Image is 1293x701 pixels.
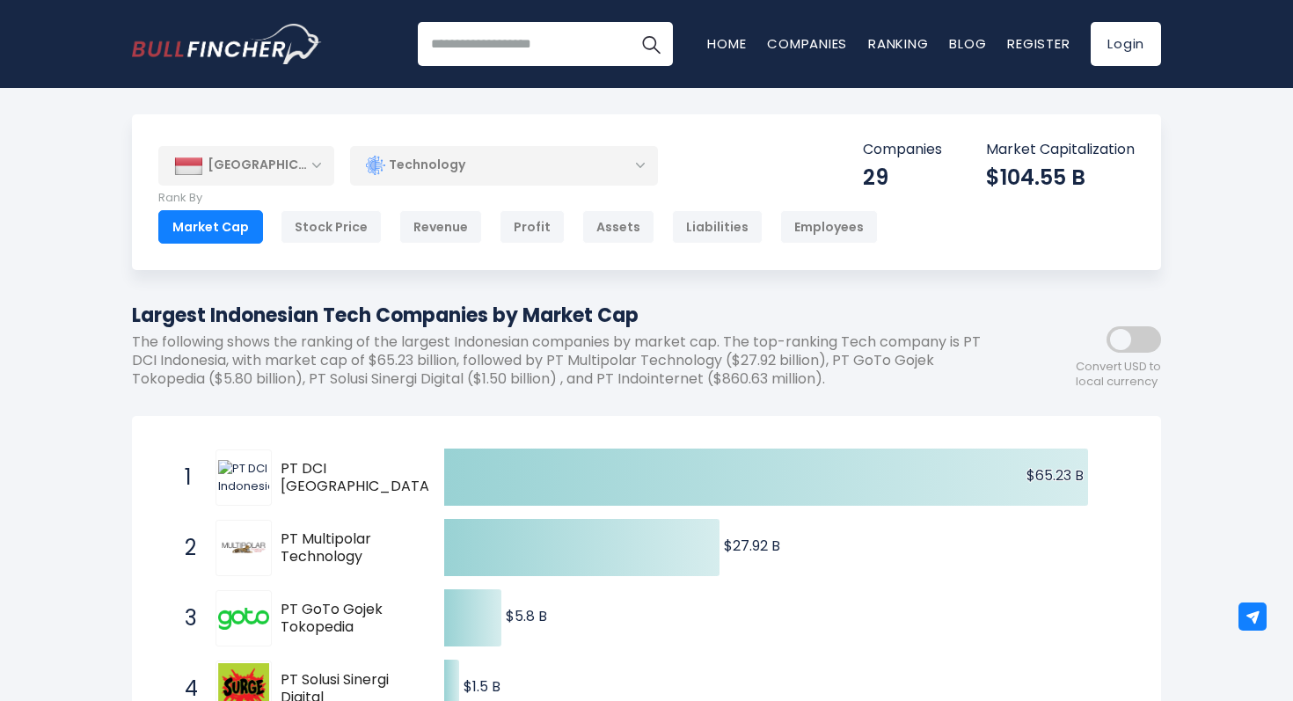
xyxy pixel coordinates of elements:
text: $1.5 B [464,676,500,697]
a: Companies [767,34,847,53]
p: Market Capitalization [986,141,1135,159]
span: PT Multipolar Technology [281,530,413,567]
text: $27.92 B [724,536,780,556]
a: Login [1091,22,1161,66]
span: PT DCI [GEOGRAPHIC_DATA] [281,460,435,497]
button: Search [629,22,673,66]
div: Profit [500,210,565,244]
div: Technology [350,145,658,186]
div: Market Cap [158,210,263,244]
text: $5.8 B [506,606,547,626]
span: PT GoTo Gojek Tokopedia [281,601,413,638]
img: PT GoTo Gojek Tokopedia [218,608,269,629]
a: Go to homepage [132,24,321,64]
span: 3 [176,603,194,633]
a: Home [707,34,746,53]
span: Convert USD to local currency [1076,360,1161,390]
p: Companies [863,141,942,159]
div: Liabilities [672,210,763,244]
div: [GEOGRAPHIC_DATA] [158,146,334,185]
span: 1 [176,463,194,493]
h1: Largest Indonesian Tech Companies by Market Cap [132,301,1003,330]
a: Register [1007,34,1070,53]
p: The following shows the ranking of the largest Indonesian companies by market cap. The top-rankin... [132,333,1003,388]
div: 29 [863,164,942,191]
div: Stock Price [281,210,382,244]
a: Ranking [868,34,928,53]
p: Rank By [158,191,878,206]
div: Assets [582,210,654,244]
div: $104.55 B [986,164,1135,191]
div: Revenue [399,210,482,244]
img: Bullfincher logo [132,24,322,64]
span: 2 [176,533,194,563]
img: PT DCI Indonesia [218,460,269,495]
text: $65.23 B [1026,465,1084,486]
img: PT Multipolar Technology [218,522,269,573]
div: Employees [780,210,878,244]
a: Blog [949,34,986,53]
